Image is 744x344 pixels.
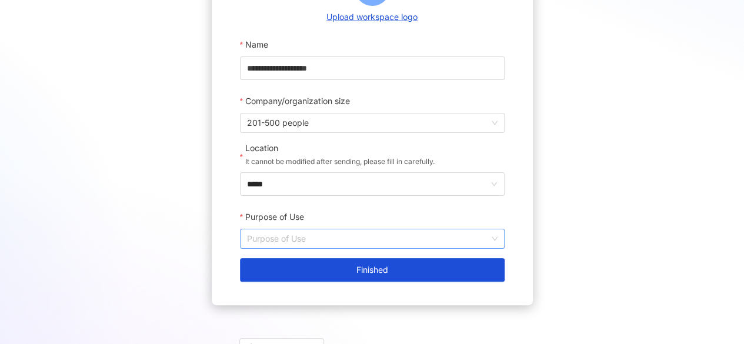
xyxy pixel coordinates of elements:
[356,265,388,275] span: Finished
[491,181,498,188] span: down
[240,205,312,229] label: Purpose of Use
[240,33,276,56] label: Name
[323,11,421,24] button: Upload workspace logo
[245,156,435,168] p: It cannot be modified after sending, please fill in carefully.
[245,142,435,154] div: Location
[247,113,498,132] span: 201-500 people
[240,89,358,113] label: Company/organization size
[240,258,505,282] button: Finished
[240,56,505,80] input: Name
